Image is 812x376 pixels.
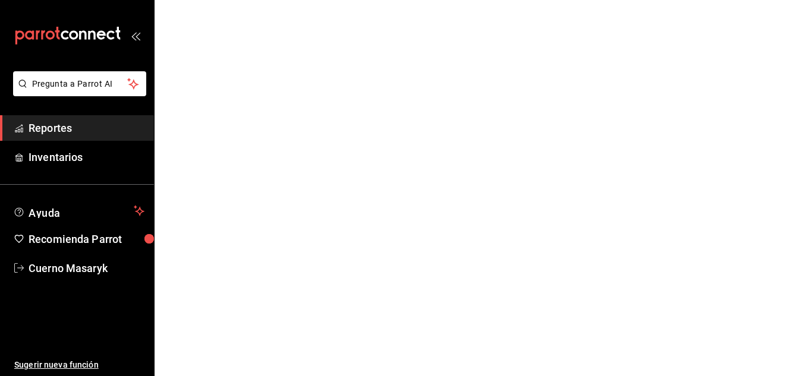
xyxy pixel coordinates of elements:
span: Reportes [29,120,144,136]
span: Ayuda [29,204,129,218]
span: Inventarios [29,149,144,165]
button: Pregunta a Parrot AI [13,71,146,96]
span: Cuerno Masaryk [29,260,144,276]
span: Sugerir nueva función [14,359,144,371]
span: Pregunta a Parrot AI [32,78,128,90]
a: Pregunta a Parrot AI [8,86,146,99]
span: Recomienda Parrot [29,231,144,247]
button: open_drawer_menu [131,31,140,40]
